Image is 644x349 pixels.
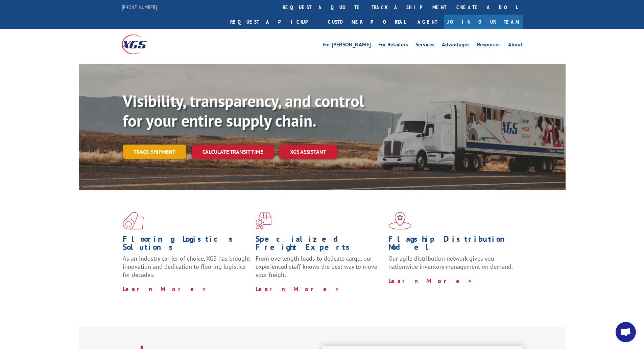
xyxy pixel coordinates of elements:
a: Track shipment [123,145,186,159]
p: From overlength loads to delicate cargo, our experienced staff knows the best way to move your fr... [256,255,383,285]
a: Calculate transit time [192,145,274,159]
a: For [PERSON_NAME] [323,42,371,49]
span: Our agile distribution network gives you nationwide inventory management on demand. [388,255,513,270]
a: Join Our Team [444,15,523,29]
img: xgs-icon-total-supply-chain-intelligence-red [123,212,144,230]
a: Services [415,42,434,49]
a: Agent [411,15,444,29]
span: As an industry carrier of choice, XGS has brought innovation and dedication to flooring logistics... [123,255,250,279]
a: For Retailers [378,42,408,49]
a: Learn More > [123,285,207,293]
img: xgs-icon-flagship-distribution-model-red [388,212,412,230]
img: xgs-icon-focused-on-flooring-red [256,212,271,230]
a: About [508,42,523,49]
a: Learn More > [388,277,473,285]
b: Visibility, transparency, and control for your entire supply chain. [123,90,364,131]
a: Resources [477,42,501,49]
h1: Specialized Freight Experts [256,235,383,255]
h1: Flagship Distribution Model [388,235,516,255]
a: Customer Portal [323,15,411,29]
a: Request a pickup [225,15,323,29]
div: Open chat [616,322,636,342]
a: Advantages [442,42,470,49]
a: [PHONE_NUMBER] [122,4,157,10]
h1: Flooring Logistics Solutions [123,235,251,255]
a: Learn More > [256,285,340,293]
a: XGS ASSISTANT [279,145,337,159]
